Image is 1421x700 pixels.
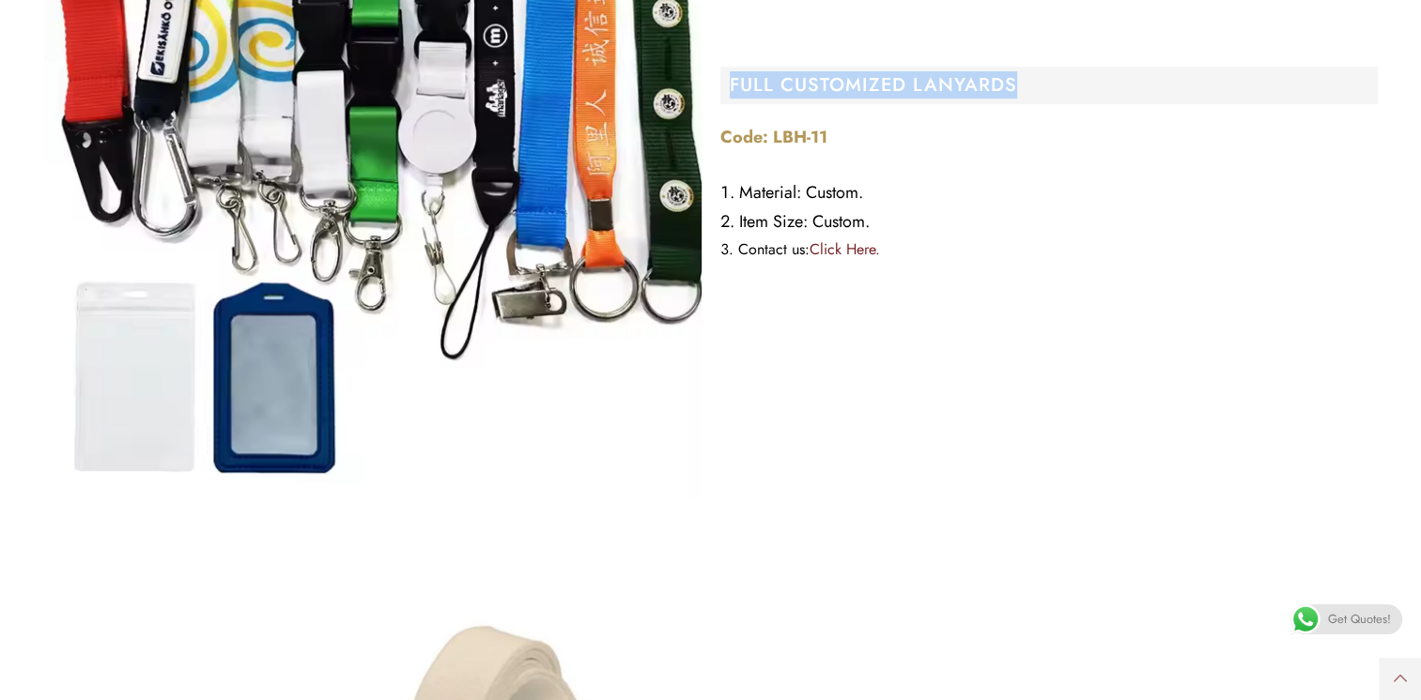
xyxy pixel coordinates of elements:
h2: FULL CUSTOMIZED LANYARDS [730,76,1378,95]
a: Click Here. [810,238,880,260]
span: Get Quotes! [1328,604,1391,634]
li: Material: Custom. [720,178,1378,207]
li: Item Size: Custom. [720,207,1378,236]
strong: Code: LBH-11 [720,125,827,149]
li: Contact us: [720,236,1378,263]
